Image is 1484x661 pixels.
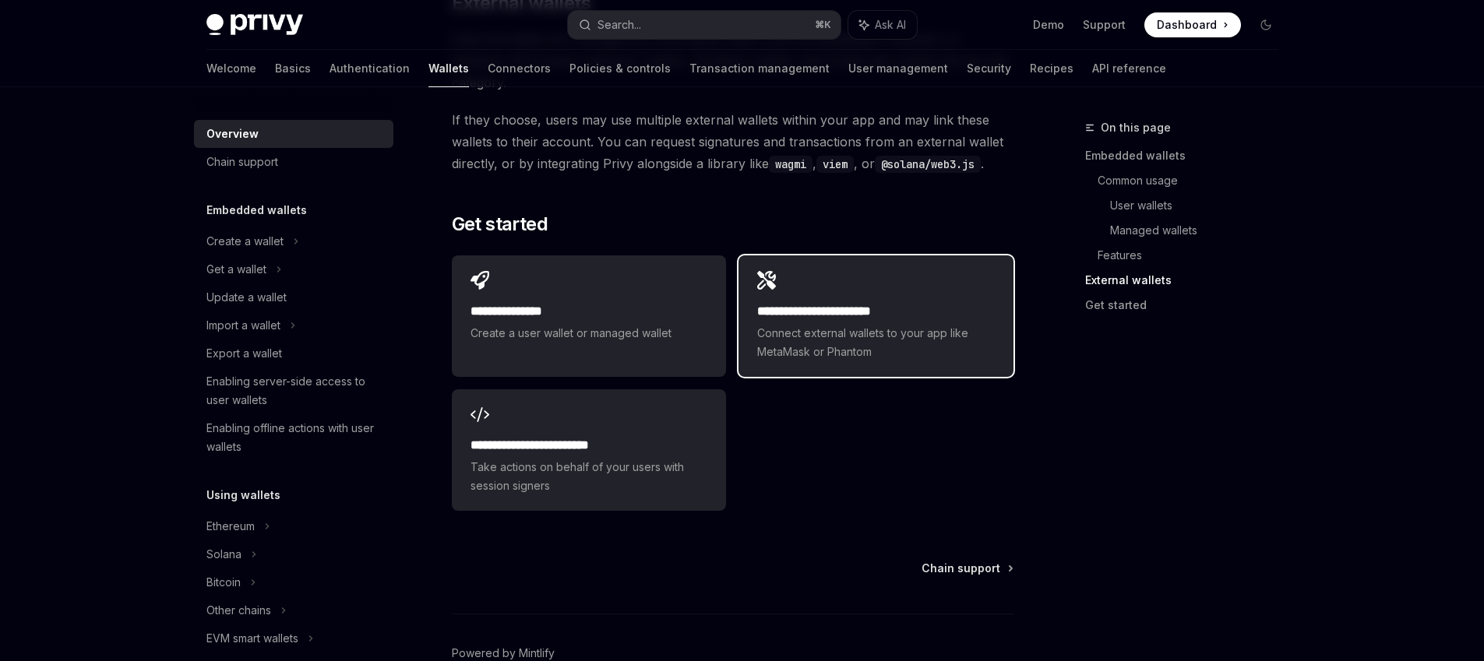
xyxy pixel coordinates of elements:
a: Features [1098,243,1291,268]
div: Overview [206,125,259,143]
div: Bitcoin [206,573,241,592]
div: Search... [597,16,641,34]
a: User wallets [1110,193,1291,218]
a: Basics [275,50,311,87]
span: Chain support [922,561,1000,576]
a: Get started [1085,293,1291,318]
a: Wallets [428,50,469,87]
a: Dashboard [1144,12,1241,37]
a: Enabling server-side access to user wallets [194,367,393,414]
a: Chain support [922,561,1012,576]
span: Connect external wallets to your app like MetaMask or Phantom [757,324,994,361]
a: External wallets [1085,268,1291,293]
div: EVM smart wallets [206,629,298,648]
a: Embedded wallets [1085,143,1291,168]
div: Update a wallet [206,288,287,307]
button: Ask AI [848,11,917,39]
h5: Using wallets [206,486,280,505]
span: Ask AI [875,17,906,33]
a: User management [848,50,948,87]
a: Welcome [206,50,256,87]
button: Toggle dark mode [1253,12,1278,37]
a: Enabling offline actions with user wallets [194,414,393,461]
code: @solana/web3.js [875,156,981,173]
a: Export a wallet [194,339,393,367]
span: Dashboard [1157,17,1217,33]
span: If they choose, users may use multiple external wallets within your app and may link these wallet... [452,109,1013,174]
a: Update a wallet [194,283,393,311]
a: Managed wallets [1110,218,1291,243]
div: Import a wallet [206,316,280,335]
a: Common usage [1098,168,1291,193]
a: Security [967,50,1011,87]
div: Other chains [206,601,271,620]
a: Powered by Mintlify [452,645,555,661]
span: Create a user wallet or managed wallet [471,324,707,343]
h5: Embedded wallets [206,201,307,220]
a: Connectors [488,50,551,87]
a: Transaction management [689,50,830,87]
button: Search...⌘K [568,11,841,39]
span: Take actions on behalf of your users with session signers [471,458,707,495]
div: Enabling offline actions with user wallets [206,419,384,456]
code: viem [816,156,854,173]
div: Export a wallet [206,344,282,363]
a: Demo [1033,17,1064,33]
a: Overview [194,120,393,148]
a: Support [1083,17,1126,33]
div: Get a wallet [206,260,266,279]
code: wagmi [769,156,812,173]
div: Solana [206,545,241,564]
img: dark logo [206,14,303,36]
span: Get started [452,212,548,237]
div: Create a wallet [206,232,284,251]
div: Enabling server-side access to user wallets [206,372,384,410]
div: Chain support [206,153,278,171]
a: Chain support [194,148,393,176]
span: ⌘ K [815,19,831,31]
a: Policies & controls [569,50,671,87]
a: Authentication [330,50,410,87]
div: Ethereum [206,517,255,536]
a: Recipes [1030,50,1073,87]
span: On this page [1101,118,1171,137]
a: API reference [1092,50,1166,87]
